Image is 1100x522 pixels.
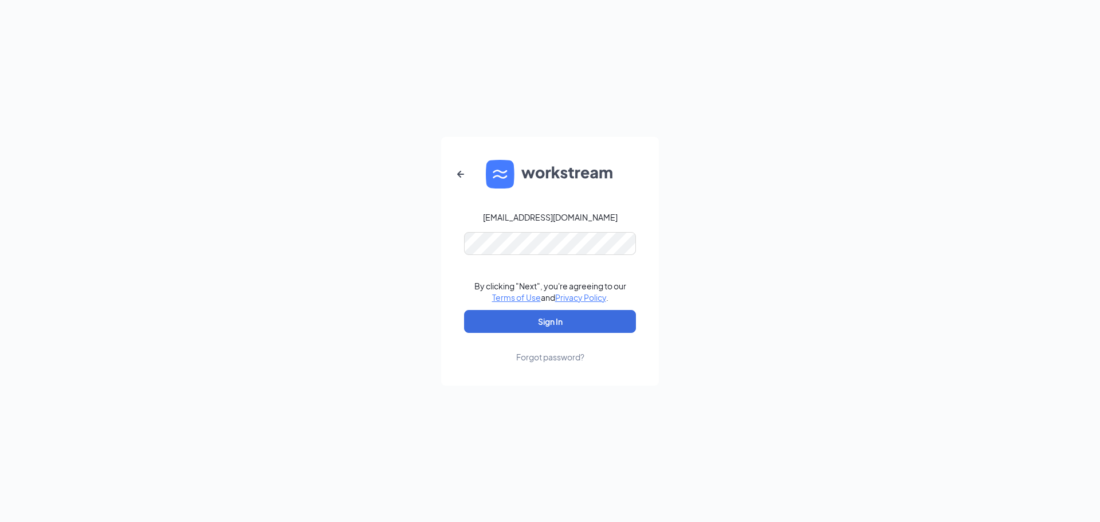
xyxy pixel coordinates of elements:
[516,351,584,363] div: Forgot password?
[483,211,618,223] div: [EMAIL_ADDRESS][DOMAIN_NAME]
[492,292,541,303] a: Terms of Use
[516,333,584,363] a: Forgot password?
[555,292,606,303] a: Privacy Policy
[464,310,636,333] button: Sign In
[454,167,467,181] svg: ArrowLeftNew
[474,280,626,303] div: By clicking "Next", you're agreeing to our and .
[447,160,474,188] button: ArrowLeftNew
[486,160,614,189] img: WS logo and Workstream text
